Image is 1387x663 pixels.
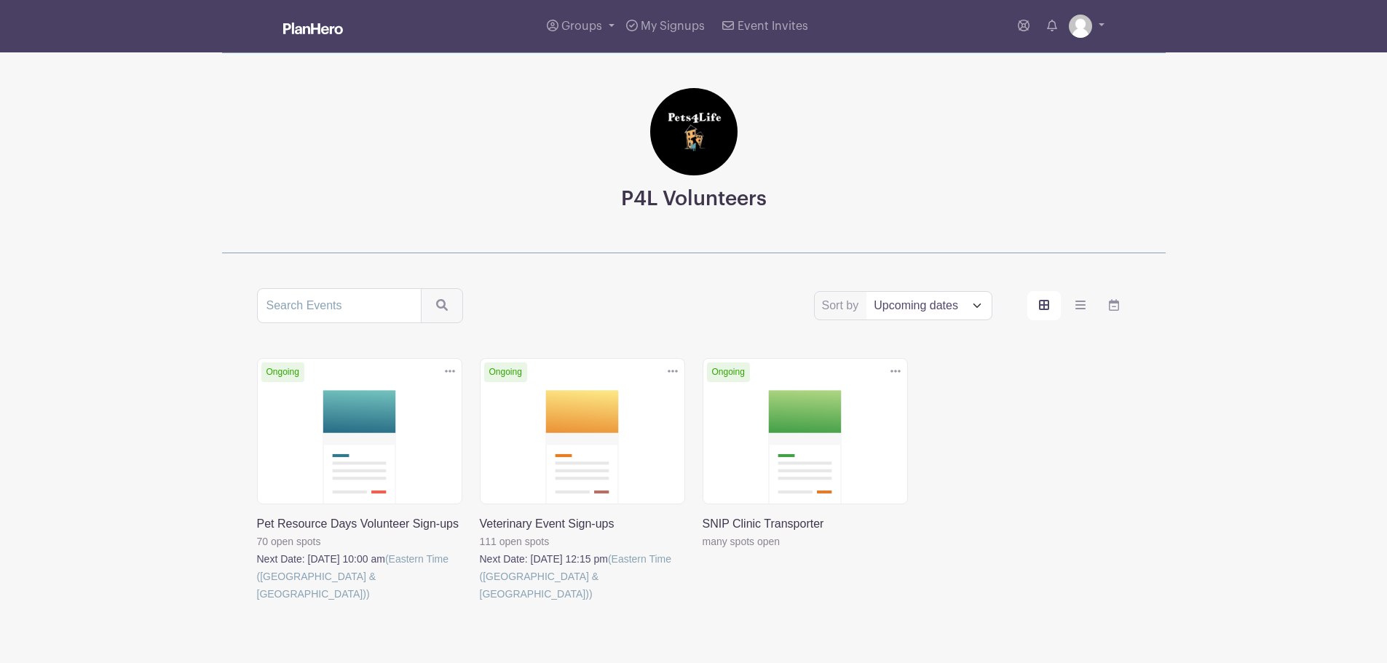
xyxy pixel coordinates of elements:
[257,288,422,323] input: Search Events
[738,20,808,32] span: Event Invites
[283,23,343,34] img: logo_white-6c42ec7e38ccf1d336a20a19083b03d10ae64f83f12c07503d8b9e83406b4c7d.svg
[650,88,738,175] img: square%20black%20logo%20FB%20profile.jpg
[641,20,705,32] span: My Signups
[1027,291,1131,320] div: order and view
[1069,15,1092,38] img: default-ce2991bfa6775e67f084385cd625a349d9dcbb7a52a09fb2fda1e96e2d18dcdb.png
[822,297,864,314] label: Sort by
[561,20,602,32] span: Groups
[621,187,767,212] h3: P4L Volunteers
